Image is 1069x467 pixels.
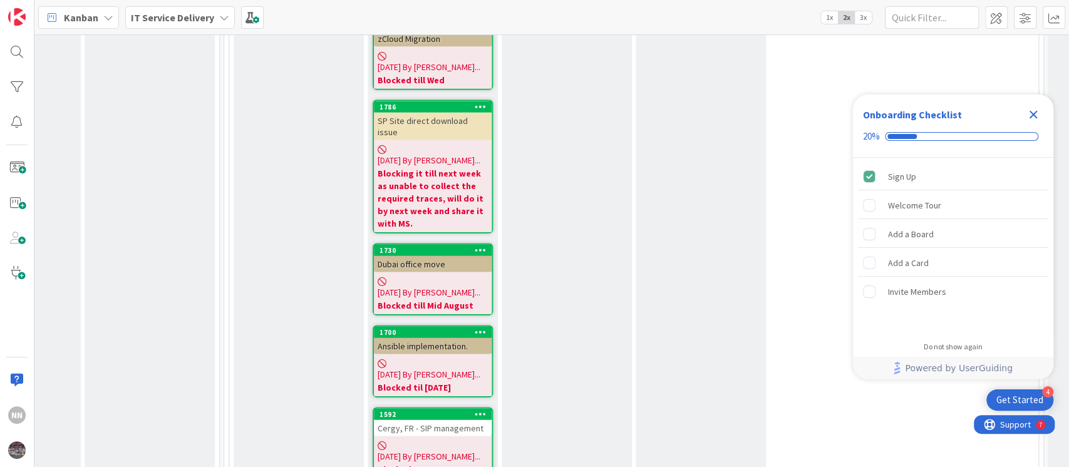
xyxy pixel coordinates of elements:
div: 7 [65,5,68,15]
a: 1786SP Site direct download issue[DATE] By [PERSON_NAME]...Blocking it till next week as unable t... [373,100,493,233]
div: 1786 [374,101,492,113]
a: 1730Dubai office move[DATE] By [PERSON_NAME]...Blocked till Mid August [373,244,493,316]
div: NN [8,406,26,424]
div: 4 [1042,386,1053,398]
div: Add a Board [888,227,934,242]
div: Dubai office move [374,256,492,272]
div: 1730Dubai office move [374,245,492,272]
a: zCloud Migration[DATE] By [PERSON_NAME]...Blocked till Wed [373,18,493,90]
div: Add a Card [888,255,929,270]
div: Welcome Tour is incomplete. [858,192,1048,219]
div: 1592 [374,409,492,420]
b: IT Service Delivery [131,11,214,24]
div: 1592 [380,410,492,419]
span: 2x [838,11,855,24]
div: 1730 [374,245,492,256]
b: Blocking it till next week as unable to collect the required traces, will do it by next week and ... [378,167,488,230]
div: 1786SP Site direct download issue [374,101,492,140]
img: Visit kanbanzone.com [8,8,26,26]
span: [DATE] By [PERSON_NAME]... [378,368,480,381]
div: Sign Up is complete. [858,163,1048,190]
b: Blocked till Wed [378,74,488,86]
img: avatar [8,441,26,459]
span: Kanban [64,10,98,25]
div: zCloud Migration [374,31,492,47]
b: Blocked till Mid August [378,299,488,312]
b: Blocked til [DATE] [378,381,488,394]
div: Do not show again [924,342,983,352]
a: 1700Ansible implementation.[DATE] By [PERSON_NAME]...Blocked til [DATE] [373,326,493,398]
div: 1700Ansible implementation. [374,327,492,354]
div: Open Get Started checklist, remaining modules: 4 [986,389,1053,411]
input: Quick Filter... [885,6,979,29]
div: Ansible implementation. [374,338,492,354]
span: [DATE] By [PERSON_NAME]... [378,61,480,74]
div: Invite Members is incomplete. [858,278,1048,305]
div: SP Site direct download issue [374,113,492,140]
div: 1700 [374,327,492,338]
div: 1700 [380,328,492,337]
span: [DATE] By [PERSON_NAME]... [378,154,480,167]
div: 1730 [380,246,492,255]
div: 1592Cergy, FR - SIP management [374,409,492,436]
div: Add a Card is incomplete. [858,249,1048,277]
div: Checklist progress: 20% [863,131,1043,142]
div: Cergy, FR - SIP management [374,420,492,436]
div: Welcome Tour [888,198,941,213]
div: 1786 [380,103,492,111]
span: Support [26,2,57,17]
div: Add a Board is incomplete. [858,220,1048,248]
div: Get Started [996,394,1043,406]
span: 1x [821,11,838,24]
div: 20% [863,131,880,142]
span: 3x [855,11,872,24]
div: Checklist Container [853,95,1053,379]
a: Powered by UserGuiding [859,357,1047,379]
span: [DATE] By [PERSON_NAME]... [378,450,480,463]
div: Checklist items [853,158,1053,334]
span: [DATE] By [PERSON_NAME]... [378,286,480,299]
div: Invite Members [888,284,946,299]
div: Footer [853,357,1053,379]
div: Close Checklist [1023,105,1043,125]
div: Onboarding Checklist [863,107,962,122]
div: Sign Up [888,169,916,184]
span: Powered by UserGuiding [905,361,1013,376]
